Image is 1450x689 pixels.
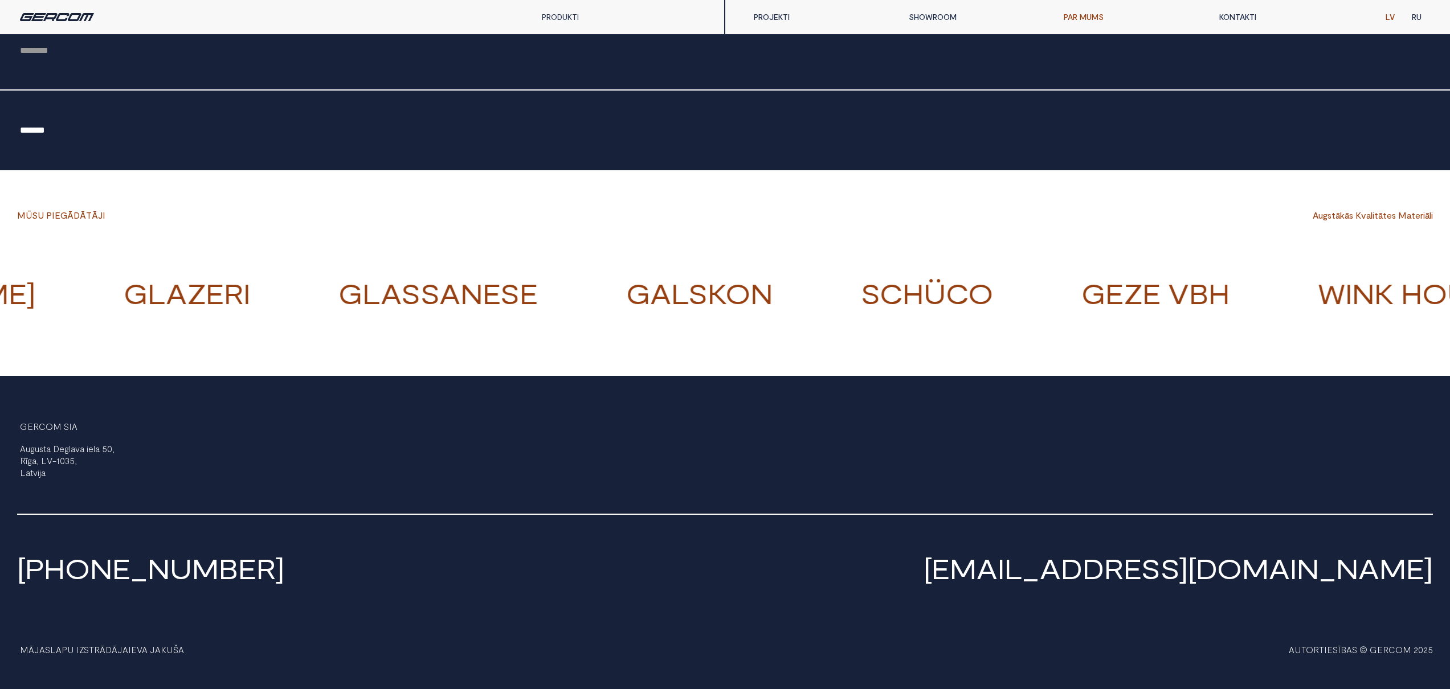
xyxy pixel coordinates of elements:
span: ā [1345,210,1349,220]
span: K [1355,210,1361,220]
span: g [64,444,69,454]
span: v [75,444,80,454]
span: i [1373,210,1374,220]
a: LV [1377,6,1403,28]
span: a [41,467,46,478]
a: SHOWROOM [900,6,1055,28]
span: i [1423,210,1425,220]
span: a [1366,210,1371,220]
span: u [26,444,30,454]
div: AUTORTIESĪBAS © GERCOM 2025 [1289,645,1433,689]
span: i [87,444,88,454]
span: 0 [60,456,65,466]
span: I [52,210,55,220]
span: e [88,444,93,454]
span: P [46,210,52,220]
strong: VVVV [250,277,338,310]
span: i [1431,210,1433,220]
span: k [1340,210,1345,220]
span: t [1374,210,1378,220]
span: J [98,210,103,220]
strong: VVVV [1230,277,1318,310]
span: T [86,210,92,220]
span: t [43,444,46,454]
span: r [1420,210,1423,220]
span: 1 [56,456,60,466]
span: E [27,421,33,432]
span: R [20,456,26,466]
span: t [30,467,33,478]
span: v [1361,210,1366,220]
strong: VVVV [35,277,124,310]
span: R [33,421,39,432]
span: D [53,444,59,454]
span: M [1398,210,1407,220]
span: s [1349,210,1353,220]
a: PROJEKTI [745,6,900,28]
span: e [1415,210,1420,220]
span: l [1429,210,1431,220]
span: ā [1425,210,1429,220]
span: ā [1335,210,1340,220]
span: j [39,467,41,478]
a: PAR MUMS [1055,6,1210,28]
span: Ā [67,210,73,220]
span: C [39,421,46,432]
span: 5 [102,444,107,454]
a: [PHONE_NUMBER] [17,552,284,585]
strong: VVVV [993,277,1081,310]
span: t [1411,210,1415,220]
span: a [80,444,84,454]
span: s [1392,210,1396,220]
span: g [27,456,32,466]
span: , [75,456,77,466]
span: A [72,421,77,432]
span: Ā [80,210,86,220]
span: t [1331,210,1335,220]
span: M [53,421,62,432]
span: Ū [26,210,32,220]
span: l [93,444,95,454]
span: L [41,456,47,466]
span: 3 [65,456,70,466]
span: ā [1378,210,1383,220]
span: , [112,444,115,454]
span: ī [26,456,27,466]
span: D [73,210,80,220]
span: O [46,421,53,432]
strong: VVVV [773,277,861,310]
span: S [32,210,38,220]
a: PRODUKTI [542,12,579,22]
span: s [39,444,43,454]
span: E [55,210,60,220]
span: G [20,421,27,432]
span: A [1313,210,1318,220]
span: l [1371,210,1373,220]
span: - [52,456,56,466]
span: Ā [92,210,98,220]
span: 0 [107,444,112,454]
span: S [64,421,69,432]
a: IEVA JAKUŠA [128,644,184,655]
span: G [60,210,67,220]
span: M [17,210,26,220]
span: u [1318,210,1323,220]
span: U [38,210,44,220]
a: [EMAIL_ADDRESS][DOMAIN_NAME] [924,552,1433,585]
span: v [33,467,38,478]
span: I [103,210,105,220]
span: A [20,444,26,454]
span: a [32,456,36,466]
span: g [1323,210,1328,220]
span: L [20,467,26,478]
span: a [26,467,30,478]
span: e [1387,210,1392,220]
span: I [69,421,72,432]
span: a [95,444,100,454]
span: , [36,456,39,466]
div: MĀJASLAPU IZSTRĀDĀJA [17,645,245,689]
span: 5 [70,456,75,466]
span: t [1383,210,1387,220]
span: i [38,467,39,478]
span: a [71,444,75,454]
